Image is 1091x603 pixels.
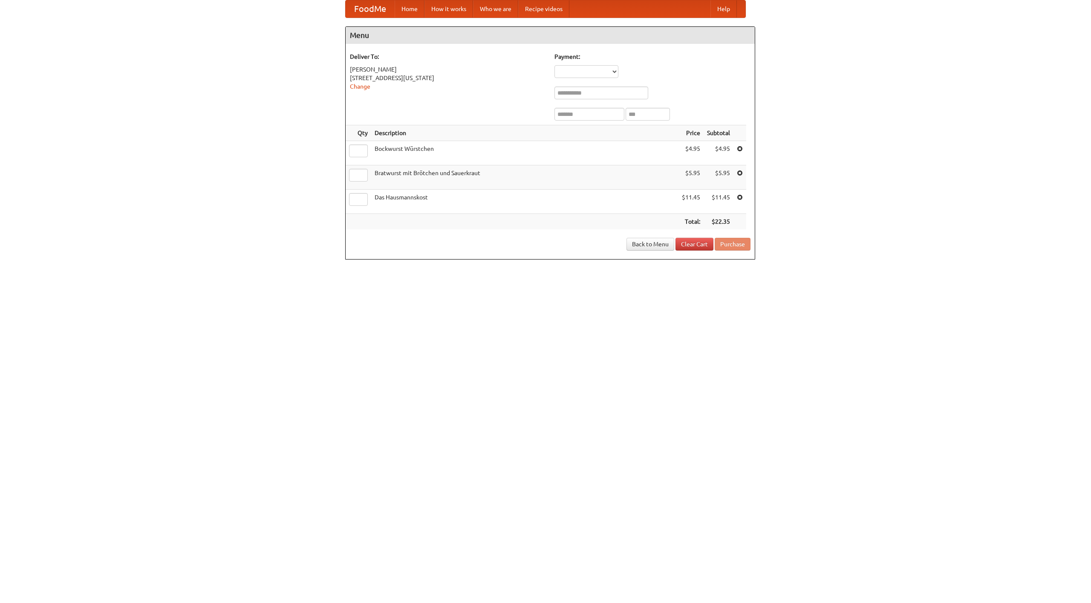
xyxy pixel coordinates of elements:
[675,238,713,251] a: Clear Cart
[346,125,371,141] th: Qty
[715,238,750,251] button: Purchase
[678,141,704,165] td: $4.95
[350,65,546,74] div: [PERSON_NAME]
[371,190,678,214] td: Das Hausmannskost
[346,27,755,44] h4: Menu
[704,214,733,230] th: $22.35
[371,125,678,141] th: Description
[704,190,733,214] td: $11.45
[350,74,546,82] div: [STREET_ADDRESS][US_STATE]
[395,0,424,17] a: Home
[473,0,518,17] a: Who we are
[678,125,704,141] th: Price
[704,141,733,165] td: $4.95
[704,125,733,141] th: Subtotal
[710,0,737,17] a: Help
[678,214,704,230] th: Total:
[678,165,704,190] td: $5.95
[678,190,704,214] td: $11.45
[518,0,569,17] a: Recipe videos
[424,0,473,17] a: How it works
[350,52,546,61] h5: Deliver To:
[554,52,750,61] h5: Payment:
[371,165,678,190] td: Bratwurst mit Brötchen und Sauerkraut
[371,141,678,165] td: Bockwurst Würstchen
[626,238,674,251] a: Back to Menu
[704,165,733,190] td: $5.95
[350,83,370,90] a: Change
[346,0,395,17] a: FoodMe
